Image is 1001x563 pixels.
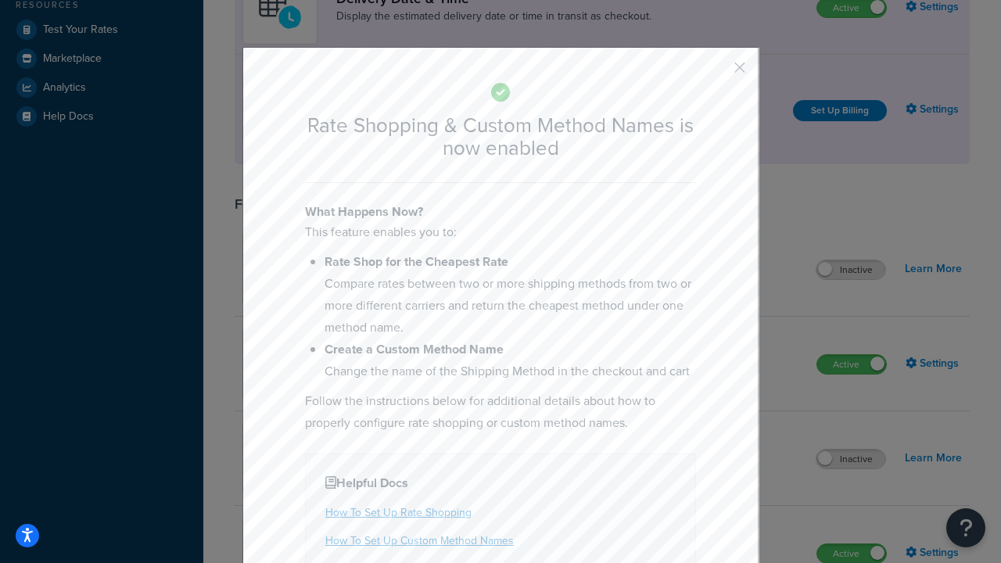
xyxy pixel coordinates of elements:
b: Rate Shop for the Cheapest Rate [325,253,508,271]
h4: What Happens Now? [305,203,696,221]
li: Compare rates between two or more shipping methods from two or more different carriers and return... [325,251,696,339]
b: Create a Custom Method Name [325,340,504,358]
p: Follow the instructions below for additional details about how to properly configure rate shoppin... [305,390,696,434]
a: How To Set Up Rate Shopping [325,504,472,521]
li: Change the name of the Shipping Method in the checkout and cart [325,339,696,382]
h4: Helpful Docs [325,474,676,493]
p: This feature enables you to: [305,221,696,243]
h2: Rate Shopping & Custom Method Names is now enabled [305,114,696,159]
a: How To Set Up Custom Method Names [325,533,514,549]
